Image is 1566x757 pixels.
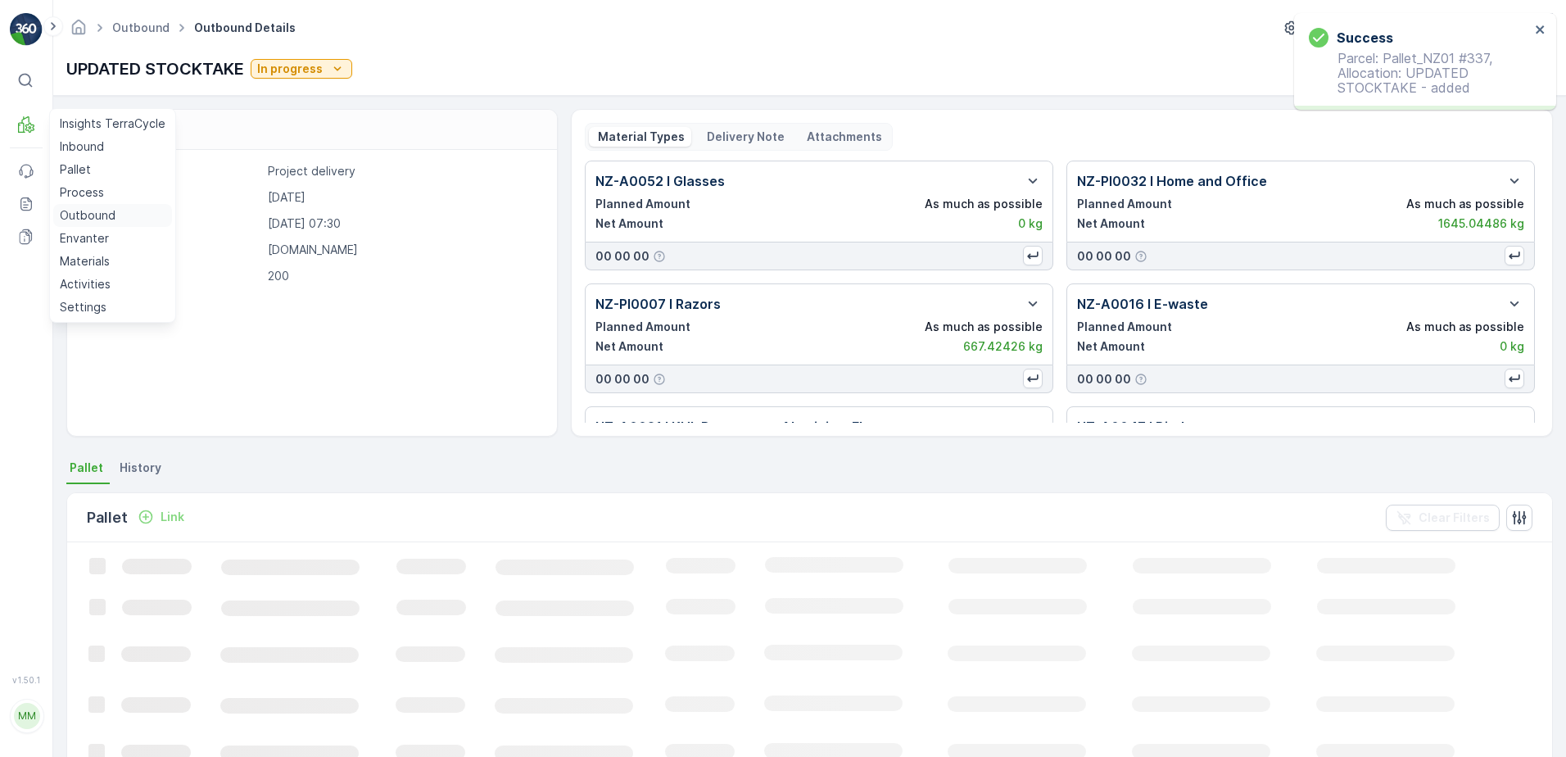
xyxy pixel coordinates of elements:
p: NZ-PI0032 I Home and Office [1077,171,1267,191]
div: Help Tooltip Icon [1134,373,1147,386]
p: Material Types [595,129,685,145]
div: Help Tooltip Icon [1134,250,1147,263]
p: NZ-PI0007 I Razors [595,294,721,314]
p: Planned Amount [595,196,690,212]
p: NZ-A0016 I E-waste [1077,294,1208,314]
p: 0 kg [1018,215,1043,232]
p: [DATE] [268,189,540,206]
p: Planned Amount [595,319,690,335]
p: 00 00 00 [595,248,649,265]
p: As much as possible [925,196,1043,212]
p: 00 00 00 [1077,248,1131,265]
a: Homepage [70,25,88,39]
p: NZ-A0052 I Glasses [595,171,725,191]
span: Pallet [70,460,103,476]
p: In progress [257,61,323,77]
p: Net Amount [1077,215,1145,232]
span: History [120,460,161,476]
p: Project delivery [268,163,540,179]
p: 200 [268,268,540,284]
p: [DATE] 07:30 [268,215,540,232]
p: 1645.04486 kg [1438,215,1524,232]
p: 0 kg [1500,338,1524,355]
div: MM [14,703,40,729]
p: Pallet [87,506,128,529]
p: 00 00 00 [595,371,649,388]
span: Outbound Details [191,20,299,36]
button: Clear Filters [1386,505,1500,531]
p: 667.42426 kg [963,338,1043,355]
p: As much as possible [925,319,1043,335]
div: Help Tooltip Icon [653,250,666,263]
p: As much as possible [1406,196,1524,212]
p: Net Amount [595,215,663,232]
button: MM [10,688,43,744]
button: Link [131,507,191,527]
h3: Success [1337,28,1393,48]
button: In progress [251,59,352,79]
p: Parcel: Pallet_NZ01 #337, Allocation: UPDATED STOCKTAKE - added [1309,51,1530,95]
p: Net Amount [595,338,663,355]
p: Attachments [804,129,882,145]
span: v 1.50.1 [10,675,43,685]
p: NZ-A0047 I Binders [1077,417,1206,437]
p: 00 00 00 [1077,371,1131,388]
img: logo [10,13,43,46]
a: Outbound [112,20,170,34]
p: Net Amount [1077,338,1145,355]
p: UPDATED STOCKTAKE [66,57,244,81]
p: NZ-A0021 I KHL Beautycare Aluminium Flex [595,417,878,437]
p: Planned Amount [1077,319,1172,335]
p: As much as possible [1406,319,1524,335]
p: [DOMAIN_NAME] [268,242,540,258]
p: Planned Amount [1077,196,1172,212]
p: Link [161,509,184,525]
button: close [1535,23,1546,39]
p: Delivery Note [704,129,785,145]
p: Clear Filters [1419,510,1490,526]
div: Help Tooltip Icon [653,373,666,386]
